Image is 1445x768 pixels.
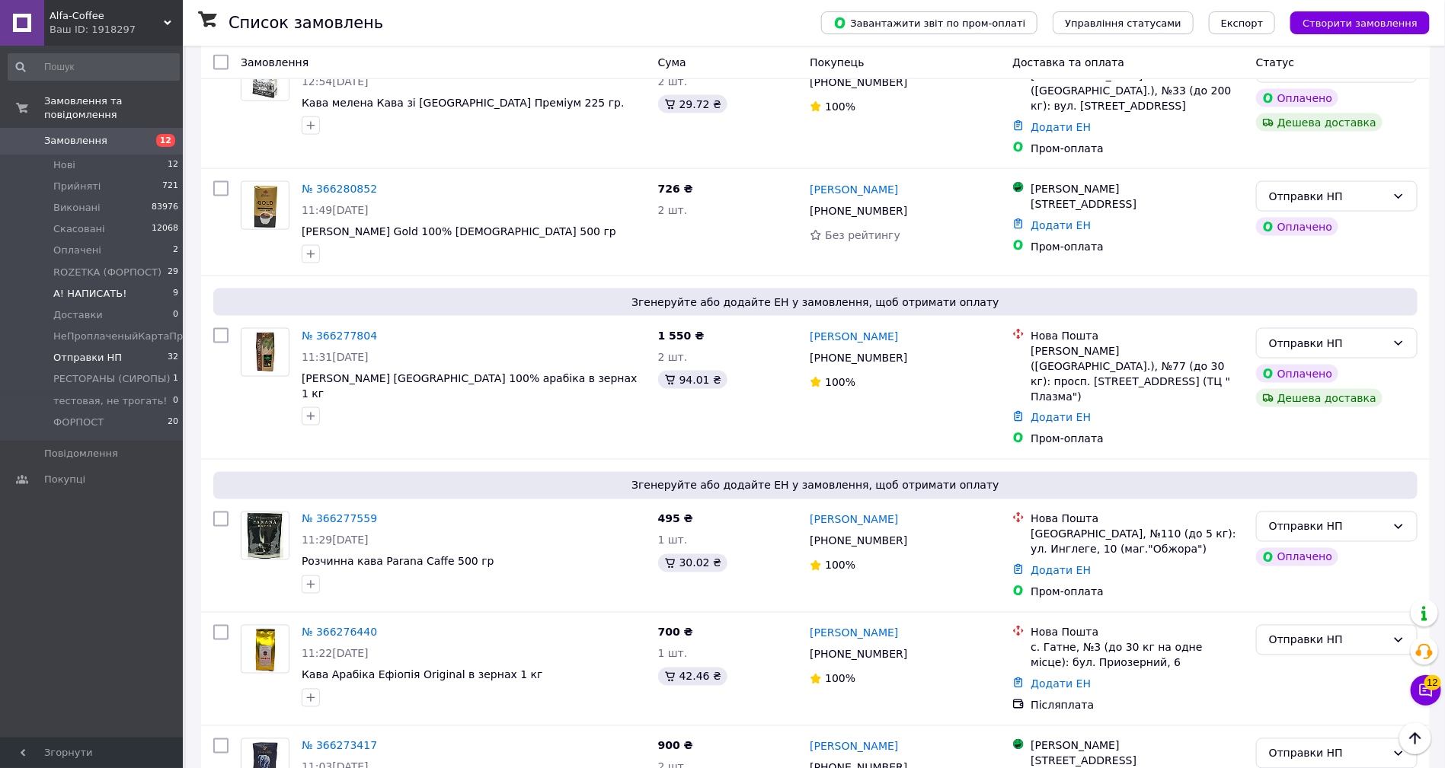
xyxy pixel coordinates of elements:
[302,225,616,237] span: [PERSON_NAME] Gold 100% [DEMOGRAPHIC_DATA] 500 гр
[825,229,900,241] span: Без рейтингу
[219,478,1411,493] span: Згенеруйте або додайте ЕН у замовлення, щоб отримати оплату
[53,201,101,215] span: Виконані
[658,95,727,113] div: 29.72 ₴
[302,351,369,363] span: 11:31[DATE]
[810,535,907,547] span: [PHONE_NUMBER]
[1256,89,1338,107] div: Оплачено
[833,16,1025,30] span: Завантажити звіт по пром-оплаті
[247,626,283,673] img: Фото товару
[156,134,175,147] span: 12
[1399,722,1431,754] button: Наверх
[173,394,178,408] span: 0
[302,330,377,342] a: № 366277804
[1256,548,1338,566] div: Оплачено
[53,180,101,193] span: Прийняті
[1256,365,1338,383] div: Оплачено
[810,329,898,344] a: [PERSON_NAME]
[658,668,727,686] div: 42.46 ₴
[821,11,1037,34] button: Завантажити звіт по пром-оплаті
[658,351,688,363] span: 2 шт.
[302,97,625,109] a: Кава мелена Кава зі [GEOGRAPHIC_DATA] Преміум 225 гр.
[1053,11,1194,34] button: Управління статусами
[229,14,383,32] h1: Список замовлень
[810,352,907,364] span: [PHONE_NUMBER]
[658,183,693,195] span: 726 ₴
[658,554,727,572] div: 30.02 ₴
[810,76,907,88] span: [PHONE_NUMBER]
[152,222,178,236] span: 12068
[247,512,283,559] img: Фото товару
[1031,239,1243,254] div: Пром-оплата
[44,447,118,460] span: Повідомлення
[173,308,178,322] span: 0
[1256,113,1383,132] div: Дешева доставка
[825,673,855,685] span: 100%
[825,376,855,388] span: 100%
[810,648,907,661] span: [PHONE_NUMBER]
[53,372,171,386] span: РЕСТОРАНЫ (СИРОПЫ)
[1031,432,1243,447] div: Пром-оплата
[173,244,178,257] span: 2
[168,416,178,429] span: 20
[658,371,727,389] div: 94.01 ₴
[658,740,693,752] span: 900 ₴
[53,158,75,172] span: Нові
[1290,11,1430,34] button: Створити замовлення
[1031,121,1091,133] a: Додати ЕН
[302,740,377,752] a: № 366273417
[825,559,855,572] span: 100%
[50,23,183,37] div: Ваш ID: 1918297
[1031,511,1243,527] div: Нова Пошта
[1031,625,1243,640] div: Нова Пошта
[658,534,688,547] span: 1 шт.
[810,512,898,527] a: [PERSON_NAME]
[241,56,309,69] span: Замовлення
[810,626,898,641] a: [PERSON_NAME]
[53,330,207,343] span: НеПроплаченыйКартаПриват
[302,204,369,216] span: 11:49[DATE]
[1031,181,1243,196] div: [PERSON_NAME]
[1411,675,1441,706] button: Чат з покупцем12
[1031,640,1243,671] div: с. Гатне, №3 (до 30 кг на одне місце): бул. Приозерний, 6
[1031,412,1091,424] a: Додати ЕН
[302,669,543,681] a: Кава Арабіка Ефіопія Original в зернах 1 кг
[152,201,178,215] span: 83976
[1269,518,1386,535] div: Отправки НП
[302,513,377,525] a: № 366277559
[1031,678,1091,690] a: Додати ЕН
[658,204,688,216] span: 2 шт.
[250,329,280,376] img: Фото товару
[173,287,178,301] span: 9
[302,626,377,639] a: № 366276440
[1256,218,1338,236] div: Оплачено
[168,351,178,365] span: 32
[825,100,855,113] span: 100%
[1269,188,1386,205] div: Отправки НП
[810,182,898,197] a: [PERSON_NAME]
[302,183,377,195] a: № 366280852
[658,648,688,660] span: 1 шт.
[658,75,688,88] span: 2 шт.
[302,372,638,400] a: [PERSON_NAME] [GEOGRAPHIC_DATA] 100% арабіка в зернах 1 кг
[1031,565,1091,577] a: Додати ЕН
[810,56,864,69] span: Покупець
[162,180,178,193] span: 721
[302,75,369,88] span: 12:54[DATE]
[1424,675,1441,690] span: 12
[658,626,693,639] span: 700 ₴
[1031,196,1243,212] div: [STREET_ADDRESS]
[168,158,178,172] span: 12
[241,625,289,674] a: Фото товару
[1031,343,1243,404] div: [PERSON_NAME] ([GEOGRAPHIC_DATA].), №77 (до 30 кг): просп. [STREET_ADDRESS] (ТЦ " Плазма")
[1303,18,1418,29] span: Створити замовлення
[241,328,289,377] a: Фото товару
[302,556,494,568] a: Розчинна кава Parana Caffe 500 гр
[8,53,180,81] input: Пошук
[1031,219,1091,231] a: Додати ЕН
[1031,328,1243,343] div: Нова Пошта
[810,205,907,217] span: [PHONE_NUMBER]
